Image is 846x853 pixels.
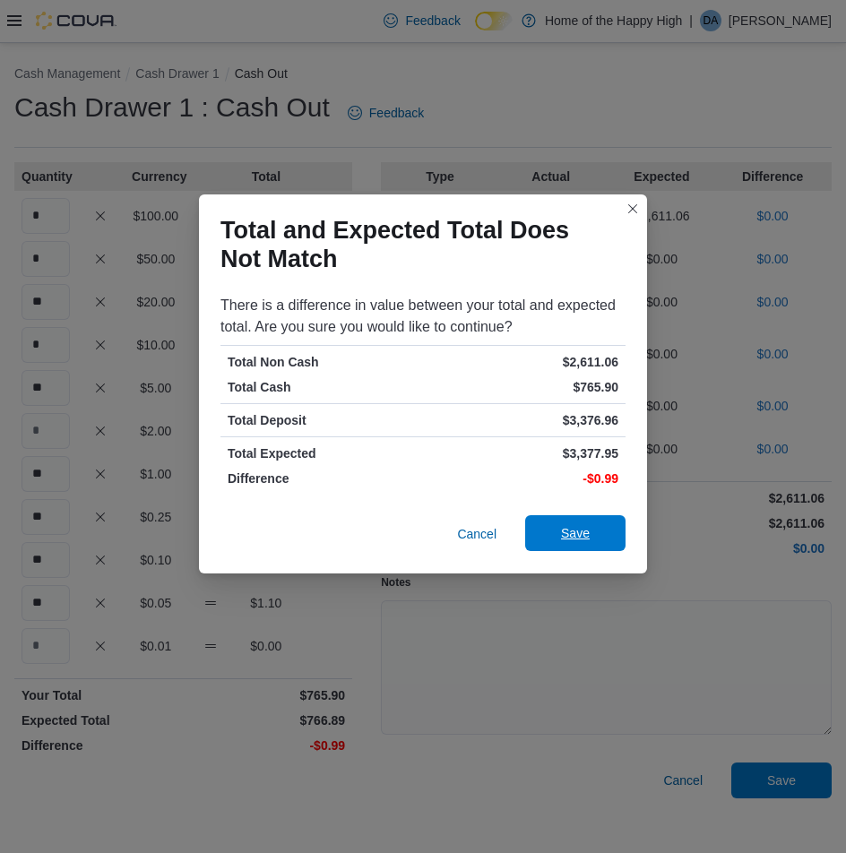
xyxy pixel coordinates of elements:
p: $765.90 [427,378,618,396]
p: $2,611.06 [427,353,618,371]
span: Save [561,524,590,542]
button: Save [525,515,626,551]
span: Cancel [457,525,496,543]
p: Total Deposit [228,411,419,429]
div: There is a difference in value between your total and expected total. Are you sure you would like... [220,295,626,338]
p: Total Cash [228,378,419,396]
button: Closes this modal window [622,198,643,220]
p: $3,377.95 [427,444,618,462]
p: Total Expected [228,444,419,462]
p: Difference [228,470,419,487]
button: Cancel [450,516,504,552]
p: -$0.99 [427,470,618,487]
p: $3,376.96 [427,411,618,429]
h1: Total and Expected Total Does Not Match [220,216,611,273]
p: Total Non Cash [228,353,419,371]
